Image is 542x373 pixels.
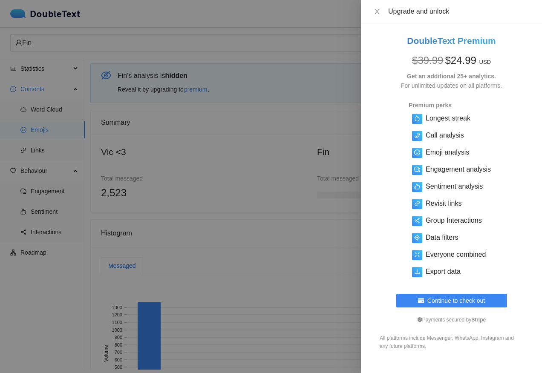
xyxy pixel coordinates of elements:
[414,132,420,138] span: phone
[412,55,443,66] span: $ 39.99
[414,201,420,207] span: link
[426,250,486,260] h5: Everyone combined
[414,115,420,121] span: fire
[396,294,507,307] button: credit-cardContinue to check out
[380,335,514,349] span: All platforms include Messenger, WhatsApp, Instagram and any future platforms.
[401,82,502,89] span: For unlimited updates on all platforms.
[479,59,491,65] span: USD
[414,269,420,275] span: download
[407,73,496,80] strong: Get an additional 25+ analytics.
[388,7,532,16] div: Upgrade and unlock
[414,235,420,241] span: aim
[471,317,486,323] b: Stripe
[414,149,420,155] span: smile
[427,296,485,305] span: Continue to check out
[426,164,491,175] h5: Engagement analysis
[414,166,420,172] span: comment
[426,215,482,226] h5: Group Interactions
[417,317,486,323] span: Payments secured by
[417,317,422,322] span: safety-certificate
[414,218,420,224] span: share-alt
[426,267,461,277] h5: Export data
[371,8,383,16] button: Close
[426,147,469,158] h5: Emoji analysis
[426,113,470,123] h5: Longest streak
[374,8,381,15] span: close
[426,198,461,209] h5: Revisit links
[426,130,464,141] h5: Call analysis
[445,55,476,66] span: $ 24.99
[414,252,420,258] span: fullscreen-exit
[414,184,420,189] span: like
[371,34,532,48] h2: DoubleText Premium
[426,232,458,243] h5: Data filters
[409,102,452,109] strong: Premium perks
[426,181,483,192] h5: Sentiment analysis
[418,298,424,304] span: credit-card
